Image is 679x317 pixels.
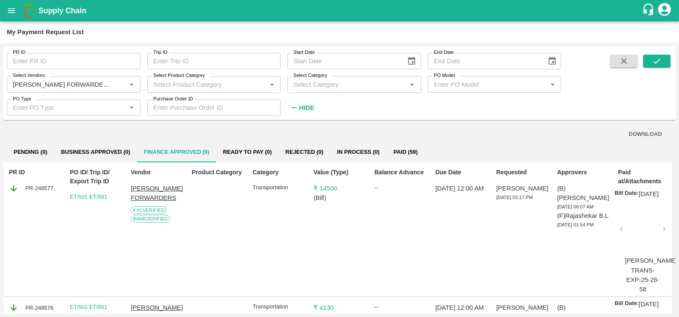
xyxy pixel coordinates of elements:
[126,102,137,113] button: Open
[9,168,61,177] p: PR ID
[557,222,594,227] span: [DATE] 01:54 PM
[131,215,170,223] span: Bank Verified
[313,184,366,193] p: ₹ 14500
[639,189,659,199] p: [DATE]
[266,79,278,90] button: Open
[38,5,642,17] a: Supply Chain
[13,96,31,103] label: PO Type
[70,304,107,310] a: ET/501 ET/501
[407,79,418,90] button: Open
[313,303,366,312] p: ₹ 4130
[557,204,594,209] span: [DATE] 06:07 AM
[253,303,305,311] p: Transportation
[496,168,548,177] p: Requested
[38,6,86,15] b: Supply Chain
[153,49,167,56] label: Trip ID
[642,3,657,18] div: customer-support
[657,2,672,20] div: account of current user
[557,184,609,203] p: (B) [PERSON_NAME]
[9,184,61,193] div: PR-248577
[496,195,533,200] span: [DATE] 03:17 PM
[7,53,140,69] input: Enter PR ID
[253,184,305,192] p: Transportation
[253,168,305,177] p: Category
[330,142,386,162] button: In Process (0)
[544,53,560,69] button: Choose date
[434,72,455,79] label: PO Model
[639,299,659,309] p: [DATE]
[434,49,454,56] label: End Date
[153,72,205,79] label: Select Product Category
[428,53,541,69] input: End Date
[435,303,487,312] p: [DATE] 12:00 AM
[13,49,26,56] label: PR ID
[557,168,609,177] p: Approvers
[557,211,609,220] p: (F) Rajashekar B.L
[131,184,183,203] p: [PERSON_NAME] FORWARDERS
[192,168,244,177] p: Product Category
[313,193,366,203] p: ( Bill )
[293,49,315,56] label: Start Date
[496,184,548,193] p: [PERSON_NAME]
[147,100,281,116] input: Enter Purchase Order ID
[435,184,487,193] p: [DATE] 12:00 AM
[131,168,183,177] p: Vendor
[131,206,167,214] span: KYC Verified
[7,142,54,162] button: Pending (0)
[21,2,38,19] img: logo
[625,256,661,294] p: [PERSON_NAME]-TRANS-EXP-25-26-58
[287,100,316,115] button: Hide
[70,168,122,186] p: PO ID/ Trip ID/ Export Trip ID
[216,142,278,162] button: Ready To Pay (0)
[430,79,545,90] input: Enter PO Model
[375,168,427,177] p: Balance Advance
[625,127,665,142] button: DOWNLOAD
[7,26,84,38] div: My Payment Request List
[615,299,638,309] p: Bill Date:
[496,303,548,312] p: [PERSON_NAME]
[618,168,670,186] p: Paid at/Attachments
[299,104,314,111] strong: Hide
[287,53,400,69] input: Start Date
[9,79,113,90] input: Select Vendor
[615,189,638,199] p: Bill Date:
[547,79,558,90] button: Open
[386,142,425,162] button: Paid (59)
[137,142,216,162] button: Finance Approved (9)
[404,53,420,69] button: Choose date
[147,53,281,69] input: Enter Trip ID
[9,102,124,113] input: Enter PO Type
[313,168,366,177] p: Value (Type)
[293,72,327,79] label: Select Category
[153,96,193,103] label: Purchase Order ID
[375,184,427,192] div: --
[375,303,427,311] div: --
[435,168,487,177] p: Due Date
[13,72,45,79] label: Select Vendors
[150,79,264,90] input: Select Product Category
[290,79,404,90] input: Select Category
[278,142,330,162] button: Rejected (0)
[9,303,61,312] div: PR-248576
[2,1,21,21] button: open drawer
[70,194,107,200] a: ET/501 ET/501
[54,142,137,162] button: Business Approved (0)
[126,79,137,90] button: Open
